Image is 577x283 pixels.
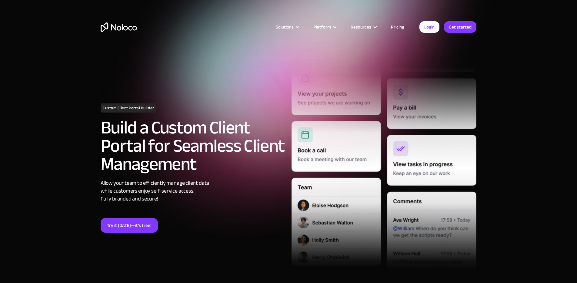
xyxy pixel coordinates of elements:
[306,23,343,31] div: Platform
[419,21,439,33] a: Login
[101,119,285,173] h2: Build a Custom Client Portal for Seamless Client Management
[276,23,294,31] div: Solutions
[268,23,306,31] div: Solutions
[343,23,383,31] div: Resources
[101,218,158,233] a: Try it [DATE]—it’s free!
[444,21,476,33] a: Get started
[101,22,137,32] a: home
[383,23,412,31] a: Pricing
[313,23,331,31] div: Platform
[101,179,285,203] div: Allow your team to efficiently manage client data while customers enjoy self-service access. Full...
[351,23,371,31] div: Resources
[101,103,156,113] h1: Custom Client Portal Builder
